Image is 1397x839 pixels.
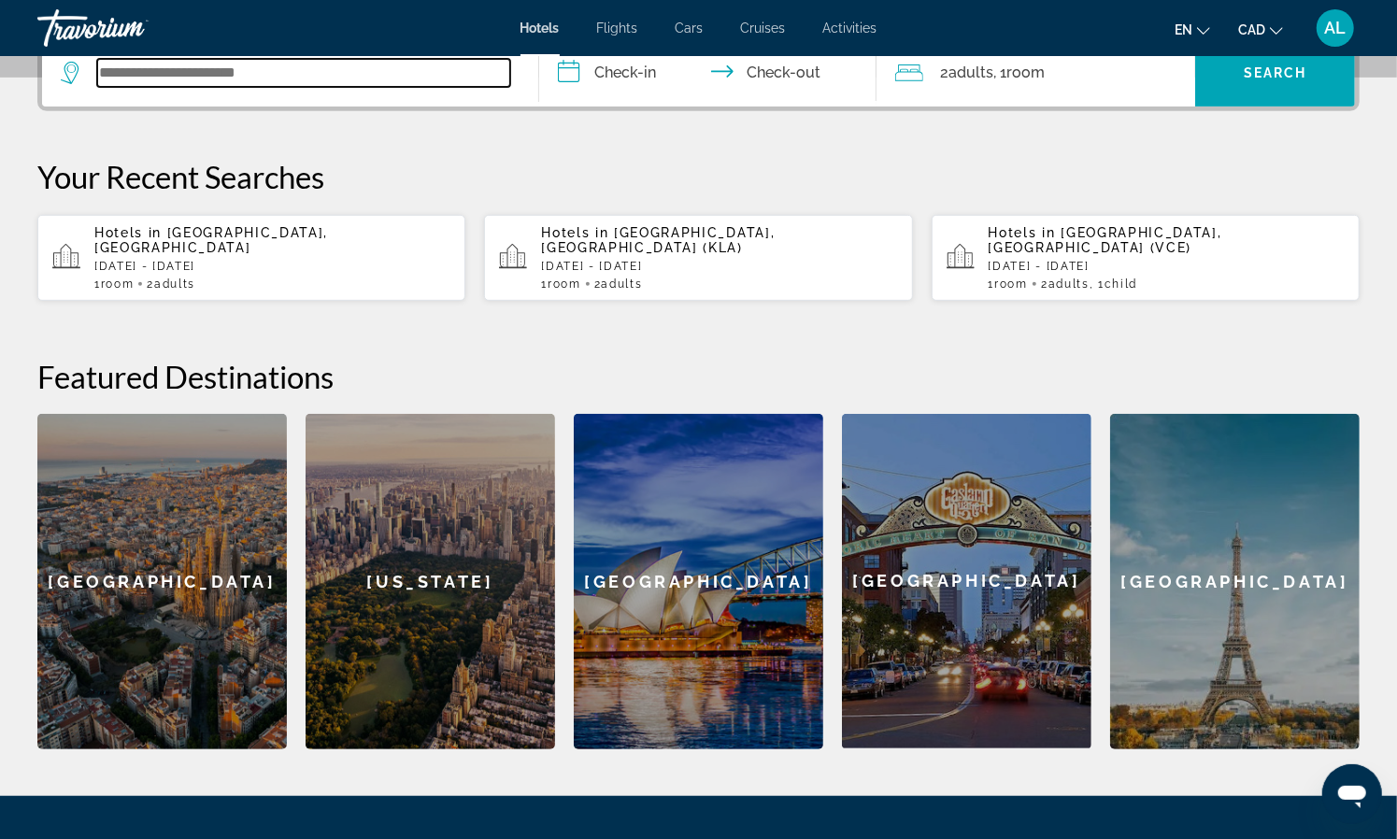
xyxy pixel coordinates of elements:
span: Hotels in [94,225,162,240]
span: , 1 [1090,277,1137,291]
div: Search widget [42,39,1355,107]
span: CAD [1238,22,1265,37]
span: 2 [1041,277,1090,291]
span: , 1 [993,60,1045,86]
a: Activities [823,21,877,36]
a: [GEOGRAPHIC_DATA] [1110,414,1360,749]
span: [GEOGRAPHIC_DATA], [GEOGRAPHIC_DATA] (VCE) [989,225,1222,255]
div: [GEOGRAPHIC_DATA] [842,414,1091,748]
button: Travelers: 2 adults, 0 children [877,39,1195,107]
h2: Featured Destinations [37,358,1360,395]
a: Hotels [520,21,560,36]
a: [GEOGRAPHIC_DATA] [37,414,287,749]
span: Adults [601,277,642,291]
span: Room [994,277,1028,291]
a: Cars [676,21,704,36]
span: Child [1105,277,1137,291]
p: [DATE] - [DATE] [94,260,450,273]
button: Hotels in [GEOGRAPHIC_DATA], [GEOGRAPHIC_DATA] (VCE)[DATE] - [DATE]1Room2Adults, 1Child [932,214,1360,302]
button: User Menu [1311,8,1360,48]
button: Hotels in [GEOGRAPHIC_DATA], [GEOGRAPHIC_DATA][DATE] - [DATE]1Room2Adults [37,214,465,302]
span: Adults [154,277,195,291]
span: Adults [948,64,993,81]
button: Hotels in [GEOGRAPHIC_DATA], [GEOGRAPHIC_DATA] (KLA)[DATE] - [DATE]1Room2Adults [484,214,912,302]
span: 1 [94,277,134,291]
button: Change currency [1238,16,1283,43]
span: Hotels in [541,225,608,240]
span: AL [1325,19,1347,37]
span: Search [1244,65,1307,80]
a: [GEOGRAPHIC_DATA] [574,414,823,749]
span: 2 [147,277,195,291]
span: Adults [1048,277,1090,291]
p: Your Recent Searches [37,158,1360,195]
p: [DATE] - [DATE] [989,260,1345,273]
button: Check in and out dates [539,39,877,107]
button: Search [1195,39,1355,107]
a: Cruises [741,21,786,36]
iframe: Button to launch messaging window [1322,764,1382,824]
span: [GEOGRAPHIC_DATA], [GEOGRAPHIC_DATA] (KLA) [541,225,775,255]
span: 2 [594,277,643,291]
span: Room [548,277,581,291]
p: [DATE] - [DATE] [541,260,897,273]
a: [US_STATE] [306,414,555,749]
a: [GEOGRAPHIC_DATA] [842,414,1091,749]
span: Room [101,277,135,291]
span: en [1175,22,1192,37]
span: [GEOGRAPHIC_DATA], [GEOGRAPHIC_DATA] [94,225,328,255]
span: Hotels in [989,225,1056,240]
a: Travorium [37,4,224,52]
button: Change language [1175,16,1210,43]
a: Flights [597,21,638,36]
span: 1 [541,277,580,291]
span: 1 [989,277,1028,291]
span: Room [1006,64,1045,81]
span: 2 [940,60,993,86]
